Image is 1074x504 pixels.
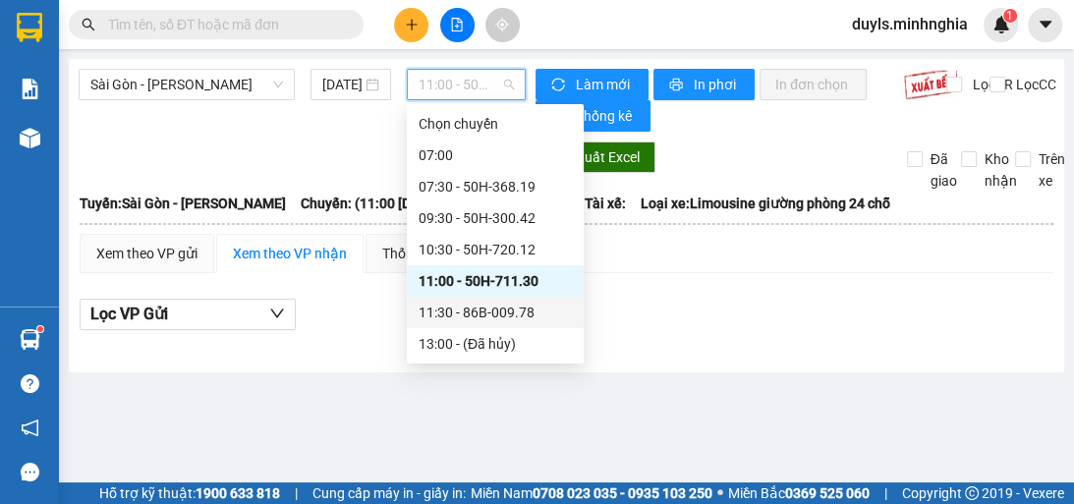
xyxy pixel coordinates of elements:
[37,326,43,332] sup: 1
[669,78,686,93] span: printer
[312,482,466,504] span: Cung cấp máy in - giấy in:
[96,243,198,264] div: Xem theo VP gửi
[419,70,514,99] span: 11:00 - 50H-711.30
[977,148,1025,192] span: Kho nhận
[20,79,40,99] img: solution-icon
[269,306,285,321] span: down
[419,207,572,229] div: 09:30 - 50H-300.42
[653,69,755,100] button: printerIn phơi
[641,193,890,214] span: Loại xe: Limousine giường phòng 24 chỗ
[1028,8,1062,42] button: caret-down
[301,193,444,214] span: Chuyến: (11:00 [DATE])
[1008,74,1059,95] span: Lọc CC
[80,299,296,330] button: Lọc VP Gửi
[419,239,572,260] div: 10:30 - 50H-720.12
[20,128,40,148] img: warehouse-icon
[785,485,870,501] strong: 0369 525 060
[21,463,39,481] span: message
[992,16,1010,33] img: icon-new-feature
[536,100,650,132] button: bar-chartThống kê
[450,18,464,31] span: file-add
[585,193,626,214] span: Tài xế:
[419,270,572,292] div: 11:00 - 50H-711.30
[382,243,438,264] div: Thống kê
[17,13,42,42] img: logo-vxr
[485,8,520,42] button: aim
[82,18,95,31] span: search
[21,419,39,437] span: notification
[965,486,979,500] span: copyright
[903,69,959,100] img: 9k=
[471,482,712,504] span: Miền Nam
[1003,9,1017,23] sup: 1
[760,69,867,100] button: In đơn chọn
[108,14,340,35] input: Tìm tên, số ĐT hoặc mã đơn
[923,148,965,192] span: Đã giao
[394,8,428,42] button: plus
[419,144,572,166] div: 07:00
[99,482,280,504] span: Hỗ trợ kỹ thuật:
[405,18,419,31] span: plus
[836,12,984,36] span: duyls.minhnghia
[196,485,280,501] strong: 1900 633 818
[694,74,739,95] span: In phơi
[495,18,509,31] span: aim
[407,108,584,140] div: Chọn chuyến
[717,489,723,497] span: ⚪️
[533,485,712,501] strong: 0708 023 035 - 0935 103 250
[419,302,572,323] div: 11:30 - 86B-009.78
[233,243,347,264] div: Xem theo VP nhận
[1037,16,1054,33] span: caret-down
[536,69,649,100] button: syncLàm mới
[1006,9,1013,23] span: 1
[419,113,572,135] div: Chọn chuyến
[295,482,298,504] span: |
[576,105,635,127] span: Thống kê
[90,302,168,326] span: Lọc VP Gửi
[551,78,568,93] span: sync
[322,74,362,95] input: 13/09/2025
[440,8,475,42] button: file-add
[728,482,870,504] span: Miền Bắc
[576,74,633,95] span: Làm mới
[21,374,39,393] span: question-circle
[419,333,572,355] div: 13:00 - (Đã hủy)
[1031,148,1073,192] span: Trên xe
[965,74,1016,95] span: Lọc CR
[80,196,286,211] b: Tuyến: Sài Gòn - [PERSON_NAME]
[538,141,655,173] button: downloadXuất Excel
[884,482,887,504] span: |
[20,329,40,350] img: warehouse-icon
[419,176,572,197] div: 07:30 - 50H-368.19
[90,70,283,99] span: Sài Gòn - Phan Rí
